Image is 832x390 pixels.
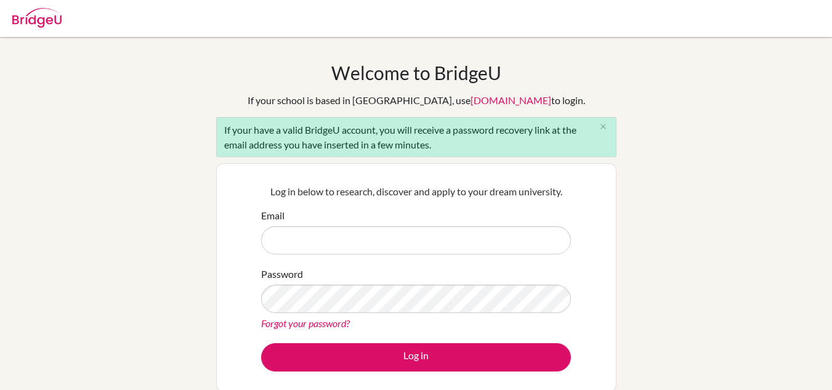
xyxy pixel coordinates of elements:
[471,94,551,106] a: [DOMAIN_NAME]
[261,184,571,199] p: Log in below to research, discover and apply to your dream university.
[331,62,501,84] h1: Welcome to BridgeU
[261,208,285,223] label: Email
[591,118,616,136] button: Close
[261,317,350,329] a: Forgot your password?
[12,8,62,28] img: Bridge-U
[216,117,616,157] div: If your have a valid BridgeU account, you will receive a password recovery link at the email addr...
[599,122,608,131] i: close
[261,267,303,282] label: Password
[261,343,571,372] button: Log in
[248,93,585,108] div: If your school is based in [GEOGRAPHIC_DATA], use to login.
